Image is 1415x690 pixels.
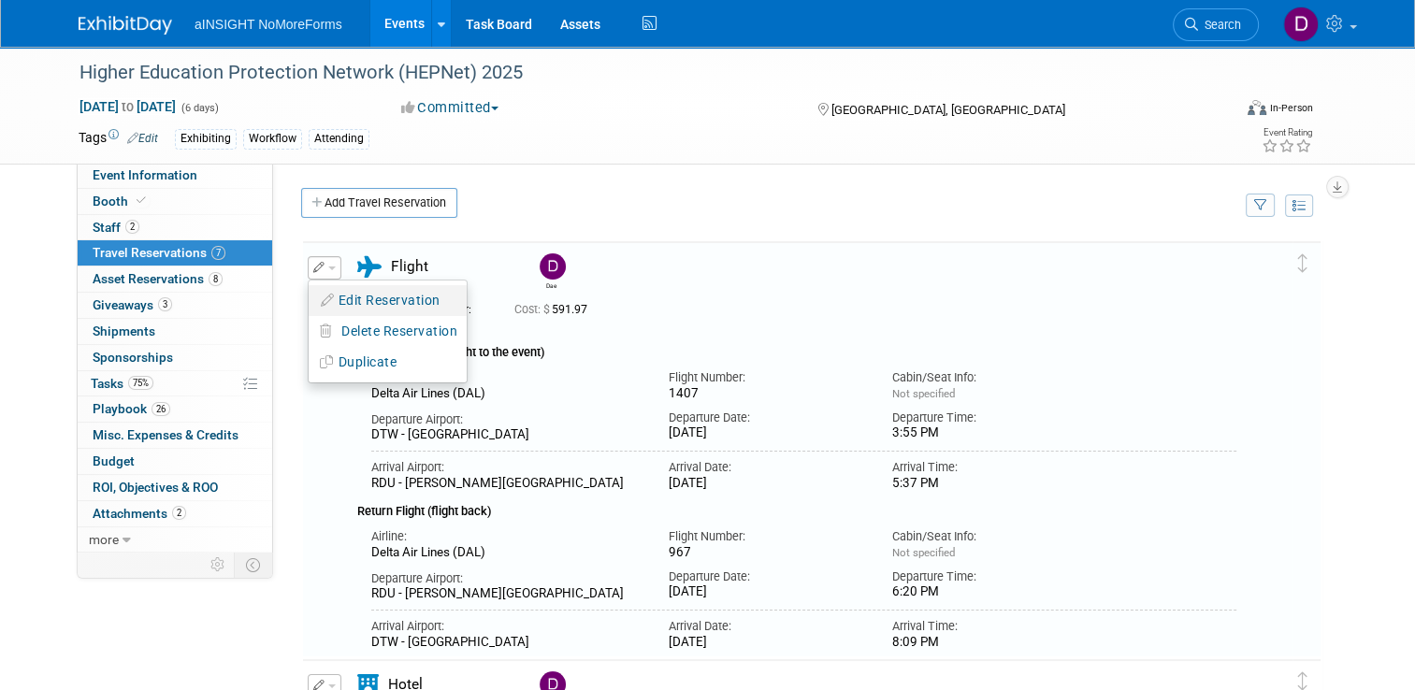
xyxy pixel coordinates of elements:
[78,501,272,526] a: Attachments2
[514,303,595,316] span: 591.97
[892,476,1088,492] div: 5:37 PM
[1198,18,1241,32] span: Search
[371,635,641,651] div: DTW - [GEOGRAPHIC_DATA]
[78,240,272,266] a: Travel Reservations7
[93,506,186,521] span: Attachments
[78,319,272,344] a: Shipments
[93,194,150,208] span: Booth
[78,423,272,448] a: Misc. Expenses & Credits
[180,102,219,114] span: (6 days)
[540,280,563,290] div: Dae Kim
[357,256,382,278] i: Flight
[892,635,1088,651] div: 8:09 PM
[892,459,1088,476] div: Arrival Time:
[371,459,641,476] div: Arrival Airport:
[669,545,864,561] div: 967
[78,163,272,188] a: Event Information
[127,132,158,145] a: Edit
[309,349,467,376] button: Duplicate
[78,266,272,292] a: Asset Reservations8
[209,272,223,286] span: 8
[669,568,864,585] div: Departure Date:
[371,618,641,635] div: Arrival Airport:
[892,425,1088,441] div: 3:55 PM
[93,350,173,365] span: Sponsorships
[93,323,155,338] span: Shipments
[175,129,237,149] div: Exhibiting
[669,459,864,476] div: Arrival Date:
[1269,101,1313,115] div: In-Person
[79,16,172,35] img: ExhibitDay
[93,427,238,442] span: Misc. Expenses & Credits
[93,401,170,416] span: Playbook
[357,492,1236,521] div: Return Flight (flight back)
[892,618,1088,635] div: Arrival Time:
[211,246,225,260] span: 7
[669,386,864,402] div: 1407
[89,532,119,547] span: more
[371,411,641,428] div: Departure Airport:
[892,410,1088,426] div: Departure Time:
[1262,128,1312,137] div: Event Rating
[1254,200,1267,212] i: Filter by Traveler
[371,570,641,587] div: Departure Airport:
[669,584,864,600] div: [DATE]
[309,129,369,149] div: Attending
[243,129,302,149] div: Workflow
[93,167,197,182] span: Event Information
[669,635,864,651] div: [DATE]
[93,245,225,260] span: Travel Reservations
[892,387,955,400] span: Not specified
[119,99,137,114] span: to
[669,476,864,492] div: [DATE]
[152,402,170,416] span: 26
[371,427,641,443] div: DTW - [GEOGRAPHIC_DATA]
[669,425,864,441] div: [DATE]
[79,128,158,150] td: Tags
[195,17,342,32] span: aINSIGHT NoMoreForms
[202,553,235,577] td: Personalize Event Tab Strip
[78,215,272,240] a: Staff2
[125,220,139,234] span: 2
[78,449,272,474] a: Budget
[669,618,864,635] div: Arrival Date:
[892,528,1088,545] div: Cabin/Seat Info:
[79,98,177,115] span: [DATE] [DATE]
[73,56,1208,90] div: Higher Education Protection Network (HEPNet) 2025
[1248,100,1266,115] img: Format-Inperson.png
[235,553,273,577] td: Toggle Event Tabs
[158,297,172,311] span: 3
[371,386,641,402] div: Delta Air Lines (DAL)
[669,528,864,545] div: Flight Number:
[78,189,272,214] a: Booth
[78,371,272,396] a: Tasks75%
[91,376,153,391] span: Tasks
[371,369,641,386] div: Airline:
[892,584,1088,600] div: 6:20 PM
[371,586,641,602] div: RDU - [PERSON_NAME][GEOGRAPHIC_DATA]
[1173,8,1259,41] a: Search
[1283,7,1319,42] img: Dae Kim
[309,287,467,314] button: Edit Reservation
[78,345,272,370] a: Sponsorships
[78,293,272,318] a: Giveaways3
[93,271,223,286] span: Asset Reservations
[93,453,135,468] span: Budget
[128,376,153,390] span: 75%
[172,506,186,520] span: 2
[540,253,566,280] img: Dae Kim
[357,334,1236,362] div: Departure Flight (flight to the event)
[831,103,1065,117] span: [GEOGRAPHIC_DATA], [GEOGRAPHIC_DATA]
[395,98,506,118] button: Committed
[309,318,467,345] button: Delete Reservation
[371,476,641,492] div: RDU - [PERSON_NAME][GEOGRAPHIC_DATA]
[78,475,272,500] a: ROI, Objectives & ROO
[93,297,172,312] span: Giveaways
[514,303,552,316] span: Cost: $
[892,568,1088,585] div: Departure Time:
[341,323,457,338] span: Delete Reservation
[535,253,568,290] div: Dae Kim
[391,258,428,275] span: Flight
[669,410,864,426] div: Departure Date:
[137,195,146,206] i: Booth reservation complete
